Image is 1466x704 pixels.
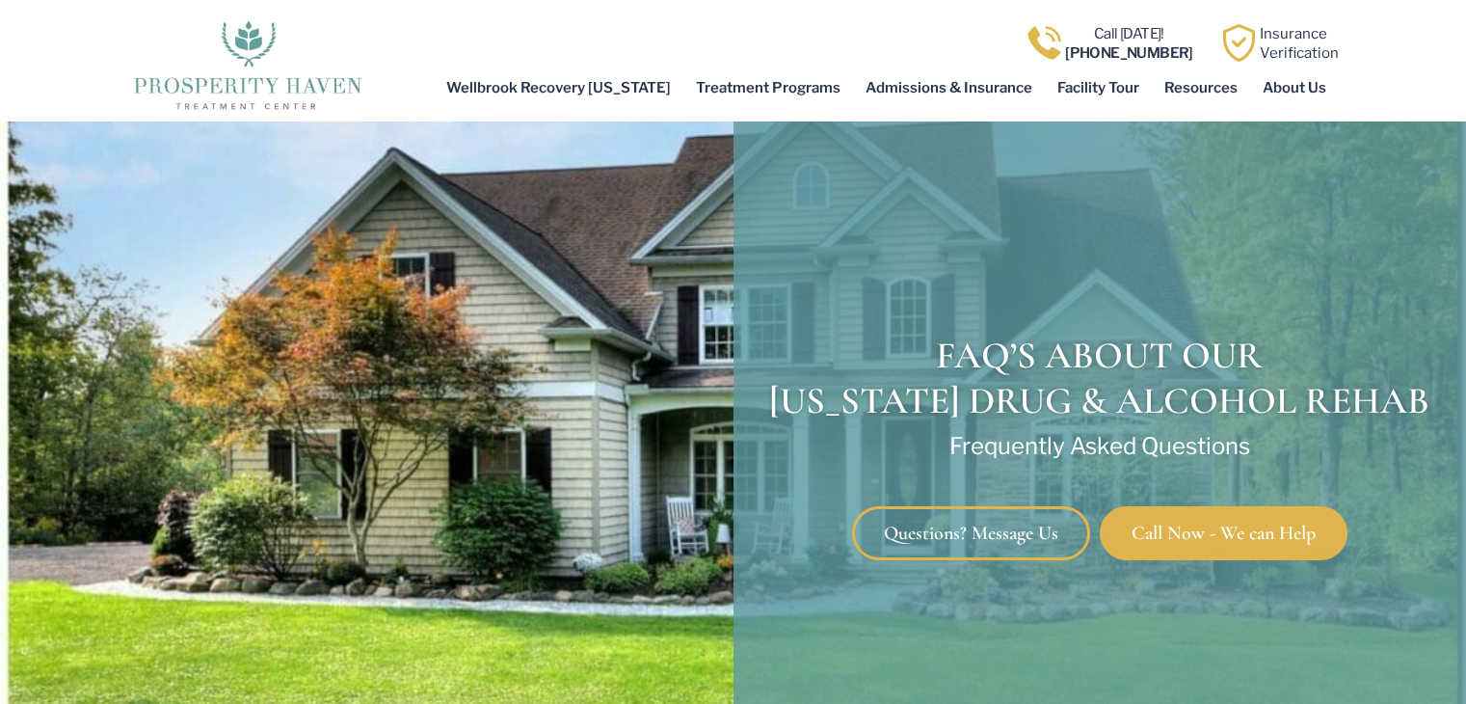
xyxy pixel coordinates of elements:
[1065,44,1193,62] b: [PHONE_NUMBER]
[1132,524,1316,543] span: Call Now - We can Help
[743,434,1457,459] p: Frequently Asked Questions
[853,66,1045,110] a: Admissions & Insurance
[1260,25,1339,62] a: InsuranceVerification
[1250,66,1339,110] a: About Us
[743,334,1457,424] h1: FAQ’s About our [US_STATE] Drug & alcohol Rehab
[1065,25,1193,62] a: Call [DATE]![PHONE_NUMBER]
[434,66,683,110] a: Wellbrook Recovery [US_STATE]
[852,506,1090,560] a: Questions? Message Us
[1220,24,1258,62] img: Learn how Prosperity Haven, a verified substance abuse center can help you overcome your addiction
[1100,506,1347,560] a: Call Now - We can Help
[1152,66,1250,110] a: Resources
[127,15,367,112] img: The logo for Prosperity Haven Addiction Recovery Center.
[1026,24,1063,62] img: Call one of Prosperity Haven's dedicated counselors today so we can help you overcome addiction
[683,66,853,110] a: Treatment Programs
[884,524,1058,543] span: Questions? Message Us
[1045,66,1152,110] a: Facility Tour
